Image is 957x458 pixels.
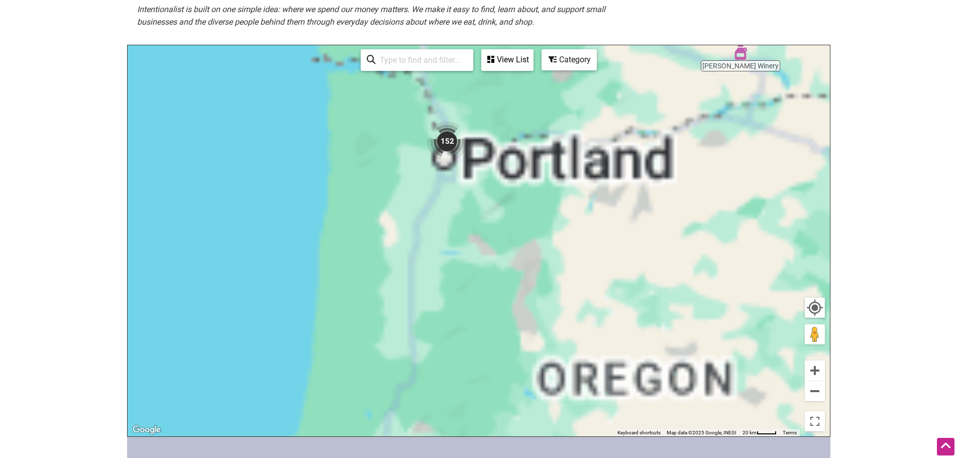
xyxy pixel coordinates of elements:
a: Terms [783,430,797,435]
span: Map data ©2025 Google, INEGI [667,430,736,435]
div: View List [482,50,533,69]
button: Drag Pegman onto the map to open Street View [805,324,825,344]
div: See a list of the visible businesses [481,49,534,71]
button: Toggle fullscreen view [804,411,824,431]
input: Type to find and filter... [376,50,467,70]
img: Google [130,423,163,436]
div: Scroll Back to Top [937,438,954,455]
button: Keyboard shortcuts [617,429,661,436]
button: Zoom out [805,381,825,401]
div: Frichette Winery [729,41,752,64]
button: Zoom in [805,360,825,381]
div: Filter by category [542,49,597,70]
em: Intentionalist is built on one simple idea: where we spend our money matters. We make it easy to ... [137,5,605,27]
button: Map Scale: 20 km per 36 pixels [739,429,780,436]
div: 152 [423,117,471,165]
span: 20 km [742,430,757,435]
div: Category [543,50,596,69]
div: Type to search and filter [361,49,473,71]
a: Open this area in Google Maps (opens a new window) [130,423,163,436]
button: Your Location [805,298,825,318]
